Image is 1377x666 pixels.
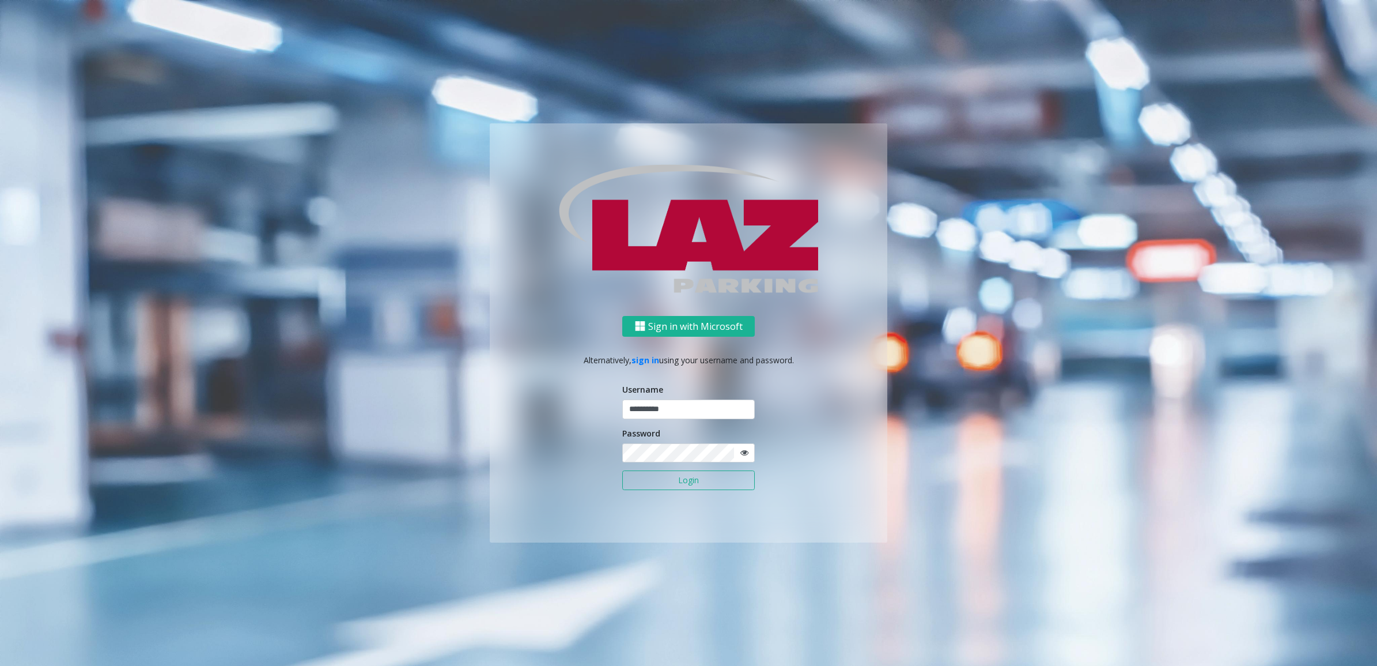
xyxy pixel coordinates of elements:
[622,383,663,396] label: Username
[622,427,660,439] label: Password
[631,355,659,366] a: sign in
[501,354,876,366] p: Alternatively, using your username and password.
[622,316,755,337] button: Sign in with Microsoft
[622,471,755,490] button: Login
